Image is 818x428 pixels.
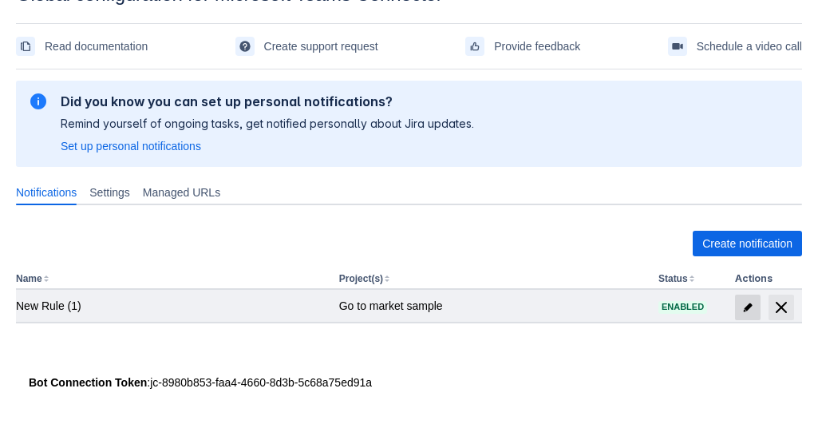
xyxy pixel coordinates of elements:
span: Read documentation [45,34,148,59]
strong: Bot Connection Token [29,376,147,389]
span: Settings [89,184,130,200]
span: videoCall [671,40,684,53]
a: Read documentation [16,34,148,59]
div: : jc-8980b853-faa4-4660-8d3b-5c68a75ed91a [29,374,789,390]
span: information [29,92,48,111]
a: Provide feedback [465,34,580,59]
button: Name [16,273,42,284]
span: edit [741,301,754,314]
th: Actions [729,269,802,290]
p: Remind yourself of ongoing tasks, get notified personally about Jira updates. [61,116,474,132]
span: Provide feedback [494,34,580,59]
span: Create support request [264,34,378,59]
div: Go to market sample [339,298,646,314]
span: Enabled [658,303,707,311]
div: New Rule (1) [16,298,326,314]
span: Managed URLs [143,184,220,200]
span: documentation [19,40,32,53]
h2: Did you know you can set up personal notifications? [61,93,474,109]
span: delete [772,298,791,317]
span: Notifications [16,184,77,200]
a: Schedule a video call [668,34,802,59]
a: Set up personal notifications [61,138,201,154]
button: Create notification [693,231,802,256]
span: feedback [468,40,481,53]
button: Project(s) [339,273,383,284]
span: Schedule a video call [697,34,802,59]
a: Create support request [235,34,378,59]
span: Create notification [702,231,792,256]
button: Status [658,273,688,284]
span: support [239,40,251,53]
